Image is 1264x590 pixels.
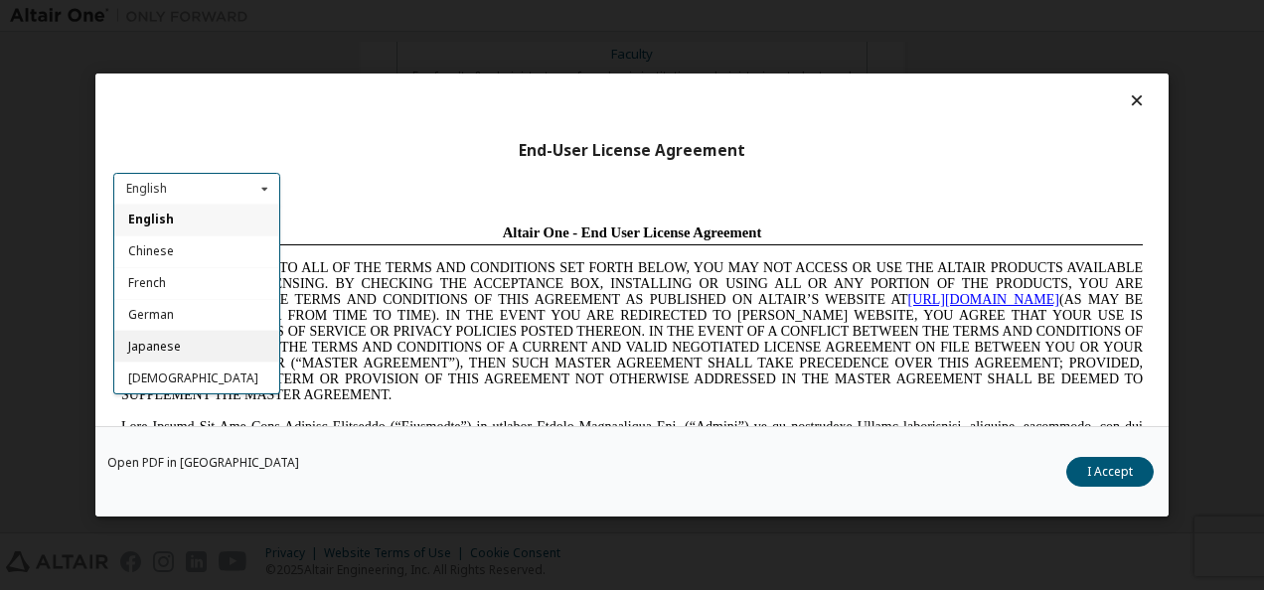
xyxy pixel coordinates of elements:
a: [URL][DOMAIN_NAME] [795,75,946,90]
span: French [128,274,166,291]
div: English [126,183,167,195]
span: IF YOU DO NOT AGREE TO ALL OF THE TERMS AND CONDITIONS SET FORTH BELOW, YOU MAY NOT ACCESS OR USE... [8,44,1029,186]
span: German [128,306,174,323]
span: Altair One - End User License Agreement [390,8,649,24]
div: End-User License Agreement [113,141,1151,161]
button: I Accept [1066,457,1154,487]
span: English [128,212,174,228]
span: Japanese [128,338,181,355]
a: Open PDF in [GEOGRAPHIC_DATA] [107,457,299,469]
span: Chinese [128,243,174,260]
span: [DEMOGRAPHIC_DATA] [128,369,258,386]
span: Lore Ipsumd Sit Ame Cons Adipisc Elitseddo (“Eiusmodte”) in utlabor Etdolo Magnaaliqua Eni. (“Adm... [8,203,1029,345]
